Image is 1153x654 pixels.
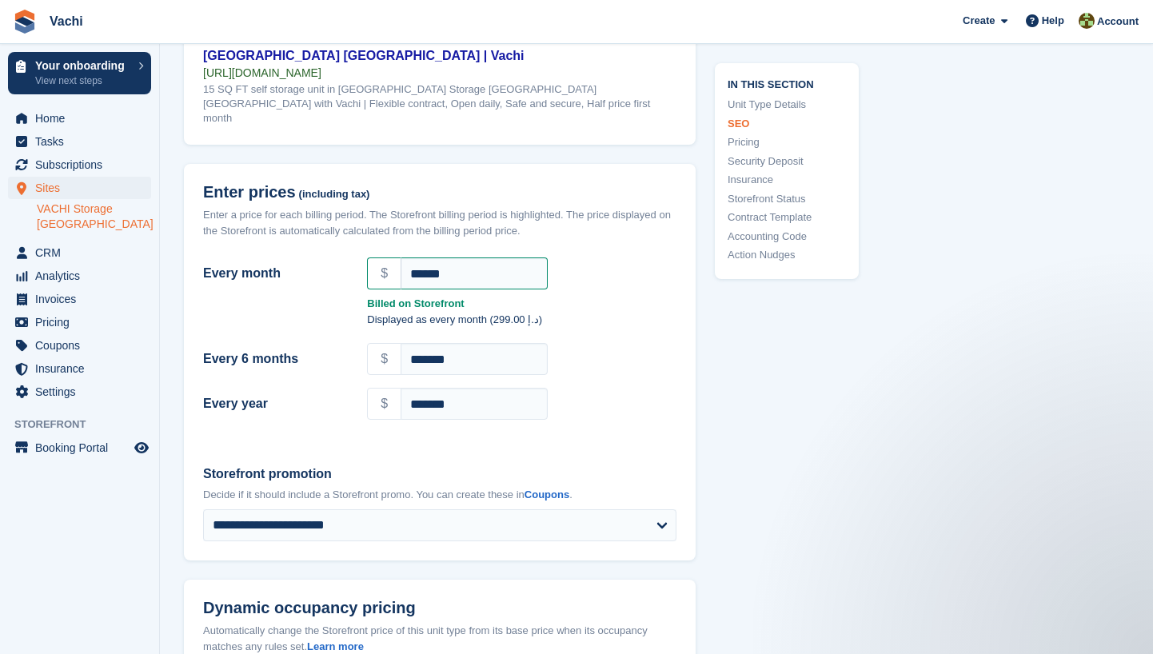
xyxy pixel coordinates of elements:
div: 15 SQ FT self storage units in [GEOGRAPHIC_DATA] Storage [GEOGRAPHIC_DATA] [GEOGRAPHIC_DATA] | Vachi [203,27,676,66]
img: Anete Gre [1079,13,1095,29]
div: Enter a price for each billing period. The Storefront billing period is highlighted. The price di... [203,207,676,238]
a: menu [8,265,151,287]
a: VACHI Storage [GEOGRAPHIC_DATA] [37,201,151,232]
span: Booking Portal [35,437,131,459]
a: Storefront Status [728,190,846,206]
span: Enter prices [203,183,296,201]
a: Coupons [525,489,569,500]
span: Insurance [35,357,131,380]
a: menu [8,241,151,264]
span: Coupons [35,334,131,357]
label: Every year [203,394,348,413]
a: Pricing [728,134,846,150]
span: Dynamic occupancy pricing [203,599,416,617]
span: In this section [728,75,846,90]
a: Your onboarding View next steps [8,52,151,94]
a: Vachi [43,8,90,34]
a: menu [8,130,151,153]
span: Invoices [35,288,131,310]
span: Subscriptions [35,154,131,176]
a: Preview store [132,438,151,457]
span: (including tax) [299,189,370,201]
span: Home [35,107,131,130]
a: Unit Type Details [728,97,846,113]
span: Storefront [14,417,159,433]
a: Contract Template [728,209,846,225]
a: menu [8,334,151,357]
a: menu [8,177,151,199]
span: Sites [35,177,131,199]
a: Insurance [728,172,846,188]
img: stora-icon-8386f47178a22dfd0bd8f6a31ec36ba5ce8667c1dd55bd0f319d3a0aa187defe.svg [13,10,37,34]
a: menu [8,311,151,333]
p: Displayed as every month (299.00 د.إ) [367,312,676,328]
span: Tasks [35,130,131,153]
span: Settings [35,381,131,403]
label: Storefront promotion [203,465,676,484]
span: Help [1042,13,1064,29]
p: Decide if it should include a Storefront promo. You can create these in . [203,487,676,503]
a: Learn more [307,640,364,652]
p: Your onboarding [35,60,130,71]
p: View next steps [35,74,130,88]
a: menu [8,154,151,176]
span: Analytics [35,265,131,287]
a: menu [8,357,151,380]
span: Pricing [35,311,131,333]
label: Every 6 months [203,349,348,369]
strong: Billed on Storefront [367,296,676,312]
a: Action Nudges [728,247,846,263]
a: menu [8,381,151,403]
div: 15 SQ FT self storage unit in [GEOGRAPHIC_DATA] Storage [GEOGRAPHIC_DATA] [GEOGRAPHIC_DATA] with ... [203,82,676,126]
label: Every month [203,264,348,283]
span: Create [963,13,995,29]
span: Account [1097,14,1139,30]
a: SEO [728,115,846,131]
a: Security Deposit [728,153,846,169]
a: menu [8,107,151,130]
a: menu [8,437,151,459]
a: menu [8,288,151,310]
div: [URL][DOMAIN_NAME] [203,66,676,80]
span: CRM [35,241,131,264]
div: Automatically change the Storefront price of this unit type from its base price when its occupanc... [203,623,676,654]
a: Accounting Code [728,228,846,244]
